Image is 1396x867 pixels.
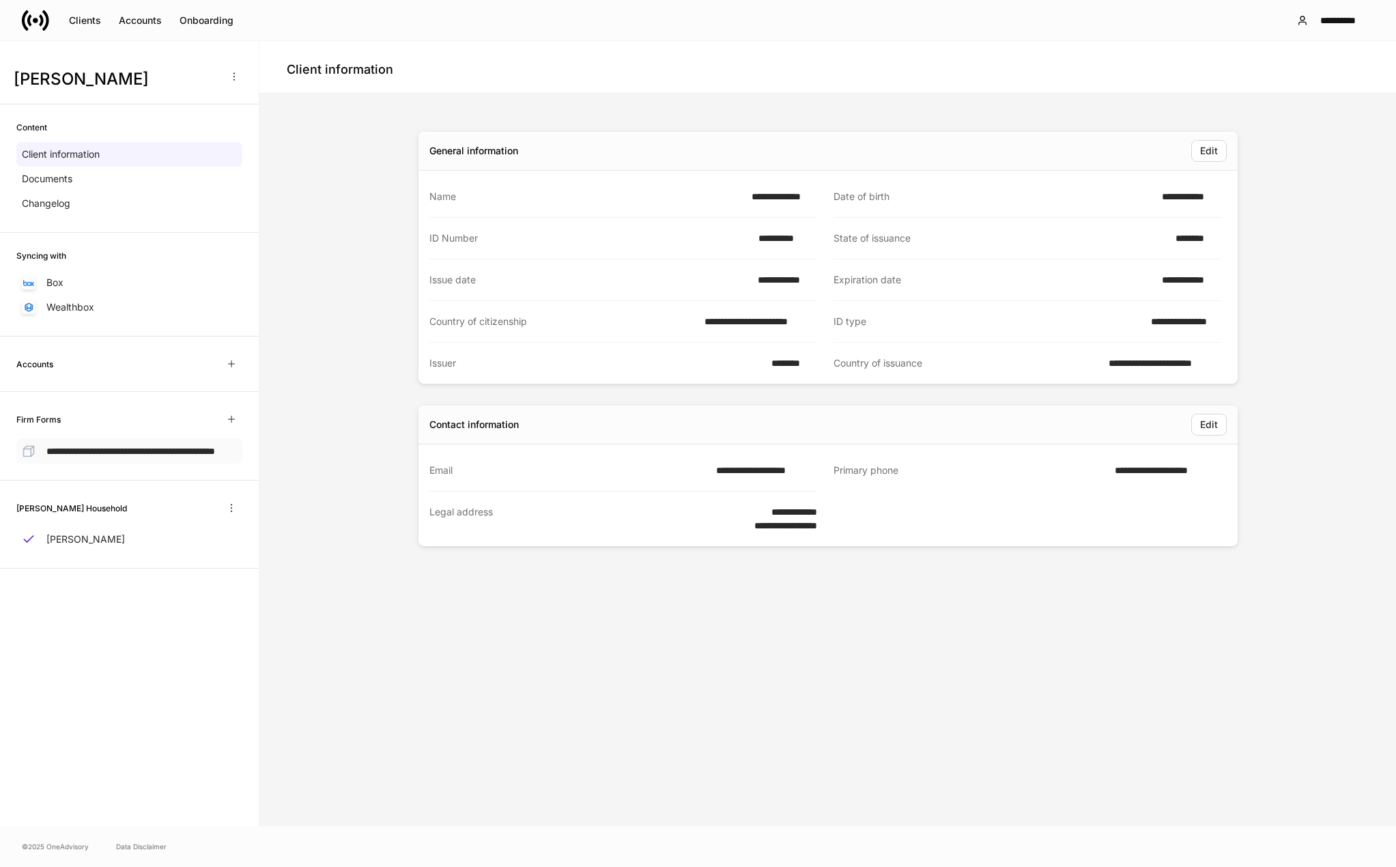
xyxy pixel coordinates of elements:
[834,231,1168,245] div: State of issuance
[834,273,1154,287] div: Expiration date
[16,413,61,426] h6: Firm Forms
[429,418,519,431] div: Contact information
[46,532,125,546] p: [PERSON_NAME]
[429,190,744,203] div: Name
[46,276,63,289] p: Box
[180,14,233,27] div: Onboarding
[22,841,89,852] span: © 2025 OneAdvisory
[16,121,47,134] h6: Content
[16,270,242,295] a: Box
[287,61,393,78] h4: Client information
[14,68,218,90] h3: [PERSON_NAME]
[16,527,242,552] a: [PERSON_NAME]
[429,144,518,158] div: General information
[1191,414,1227,436] button: Edit
[16,191,242,216] a: Changelog
[16,502,127,515] h6: [PERSON_NAME] Household
[429,356,764,370] div: Issuer
[23,280,34,286] img: oYqM9ojoZLfzCHUefNbBcWHcyDPbQKagtYciMC8pFl3iZXy3dU33Uwy+706y+0q2uJ1ghNQf2OIHrSh50tUd9HaB5oMc62p0G...
[16,249,66,262] h6: Syncing with
[429,464,708,477] div: Email
[834,315,1143,328] div: ID type
[1191,140,1227,162] button: Edit
[116,841,167,852] a: Data Disclaimer
[429,273,750,287] div: Issue date
[429,505,724,532] div: Legal address
[16,167,242,191] a: Documents
[46,300,94,314] p: Wealthbox
[22,197,70,210] p: Changelog
[1200,144,1218,158] div: Edit
[1200,418,1218,431] div: Edit
[119,14,162,27] div: Accounts
[22,172,72,186] p: Documents
[834,464,1107,478] div: Primary phone
[429,231,751,245] div: ID Number
[69,14,101,27] div: Clients
[834,190,1154,203] div: Date of birth
[110,10,171,31] button: Accounts
[60,10,110,31] button: Clients
[429,315,696,328] div: Country of citizenship
[834,356,1100,370] div: Country of issuance
[171,10,242,31] button: Onboarding
[16,358,53,371] h6: Accounts
[16,295,242,319] a: Wealthbox
[22,147,100,161] p: Client information
[16,142,242,167] a: Client information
